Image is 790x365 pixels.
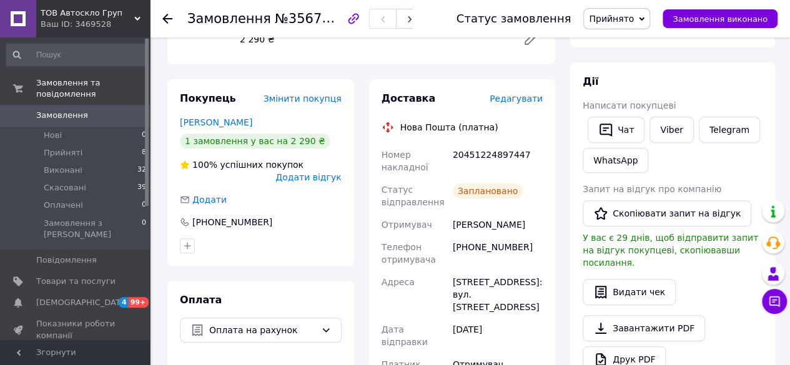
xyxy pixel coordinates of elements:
[275,11,363,26] span: №356742776
[142,200,146,211] span: 0
[450,271,545,318] div: [STREET_ADDRESS]: вул. [STREET_ADDRESS]
[457,12,571,25] div: Статус замовлення
[649,117,693,143] a: Viber
[41,19,150,30] div: Ваш ID: 3469528
[450,213,545,236] div: [PERSON_NAME]
[583,148,648,173] a: WhatsApp
[36,297,129,308] span: [DEMOGRAPHIC_DATA]
[36,318,116,341] span: Показники роботи компанії
[589,14,634,24] span: Прийнято
[137,182,146,193] span: 39
[119,297,129,308] span: 4
[180,158,304,171] div: успішних покупок
[142,218,146,240] span: 0
[235,31,513,48] div: 2 290 ₴
[583,75,598,87] span: Дії
[663,9,778,28] button: Замовлення виконано
[162,12,172,25] div: Повернутися назад
[180,92,236,104] span: Покупець
[129,297,149,308] span: 99+
[382,220,432,230] span: Отримувач
[209,323,316,337] span: Оплата на рахунок
[382,324,428,347] span: Дата відправки
[44,165,82,176] span: Виконані
[264,94,342,104] span: Змінити покупця
[382,242,436,265] span: Телефон отримувача
[583,279,676,305] button: Видати чек
[450,144,545,178] div: 20451224897447
[583,200,751,226] button: Скопіювати запит на відгук
[382,277,415,287] span: Адреса
[44,147,82,158] span: Прийняті
[180,117,252,127] a: [PERSON_NAME]
[44,218,142,240] span: Замовлення з [PERSON_NAME]
[6,44,147,66] input: Пошук
[180,134,330,148] div: 1 замовлення у вас на 2 290 ₴
[583,315,705,341] a: Завантажити PDF
[142,130,146,141] span: 0
[673,14,768,24] span: Замовлення виконано
[453,183,523,198] div: Заплановано
[397,121,501,134] div: Нова Пошта (платна)
[588,117,644,143] button: Чат
[382,150,428,172] span: Номер накладної
[142,147,146,158] span: 8
[450,318,545,353] div: [DATE]
[192,160,217,170] span: 100%
[699,117,760,143] a: Telegram
[762,289,787,314] button: Чат з покупцем
[44,200,83,211] span: Оплачені
[490,94,543,104] span: Редагувати
[583,100,676,110] span: Написати покупцеві
[180,294,222,306] span: Оплата
[450,236,545,271] div: [PHONE_NUMBER]
[382,185,445,207] span: Статус відправлення
[382,92,436,104] span: Доставка
[192,195,227,205] span: Додати
[44,182,86,193] span: Скасовані
[583,184,721,194] span: Запит на відгук про компанію
[36,276,116,287] span: Товари та послуги
[44,130,62,141] span: Нові
[36,255,97,266] span: Повідомлення
[275,172,341,182] span: Додати відгук
[518,27,543,52] a: Редагувати
[36,110,88,121] span: Замовлення
[41,7,134,19] span: ТОВ Автоскло Груп
[137,165,146,176] span: 32
[36,77,150,100] span: Замовлення та повідомлення
[191,216,274,228] div: [PHONE_NUMBER]
[187,11,271,26] span: Замовлення
[583,233,758,268] span: У вас є 29 днів, щоб відправити запит на відгук покупцеві, скопіювавши посилання.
